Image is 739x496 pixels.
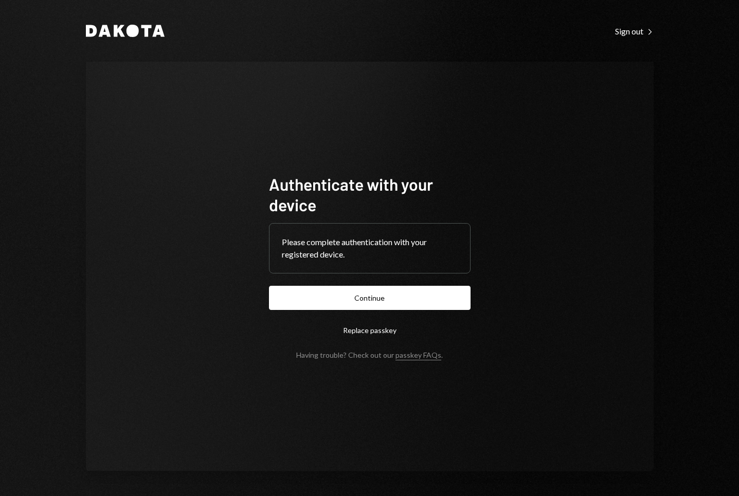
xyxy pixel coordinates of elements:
a: passkey FAQs [395,351,441,360]
button: Continue [269,286,471,310]
a: Sign out [615,25,654,36]
div: Please complete authentication with your registered device. [282,236,458,261]
button: Replace passkey [269,318,471,342]
div: Sign out [615,26,654,36]
h1: Authenticate with your device [269,174,471,215]
div: Having trouble? Check out our . [296,351,443,359]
